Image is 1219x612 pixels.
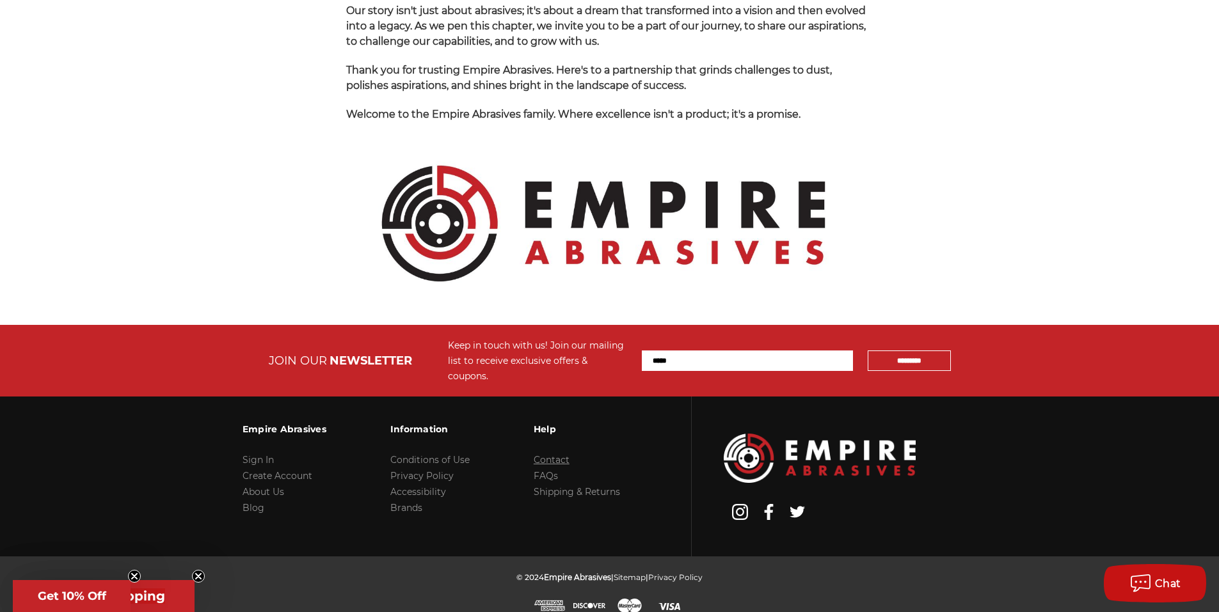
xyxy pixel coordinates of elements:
p: © 2024 | | [516,569,703,585]
a: Contact [534,454,570,466]
button: Close teaser [192,570,205,583]
span: NEWSLETTER [330,354,412,368]
a: Sign In [243,454,274,466]
h3: Empire Abrasives [243,416,326,443]
a: Accessibility [390,486,446,498]
img: Empire Abrasives Logo Image [724,434,916,483]
a: Conditions of Use [390,454,470,466]
a: Privacy Policy [648,572,703,582]
h3: Information [390,416,470,443]
span: Thank you for trusting Empire Abrasives. Here's to a partnership that grinds challenges to dust, ... [346,64,832,91]
img: Empire Abrasives Official Logo - Premium Quality Abrasives Supplier [346,136,861,311]
button: Chat [1104,564,1206,602]
span: JOIN OUR [269,354,327,368]
a: Brands [390,502,422,514]
div: Keep in touch with us! Join our mailing list to receive exclusive offers & coupons. [448,338,629,384]
span: Empire Abrasives [544,572,611,582]
h3: Help [534,416,620,443]
span: Our story isn't just about abrasives; it's about a dream that transformed into a vision and then ... [346,4,866,47]
button: Close teaser [128,570,141,583]
a: About Us [243,486,284,498]
a: Create Account [243,470,312,482]
a: Shipping & Returns [534,486,620,498]
div: Get Free ShippingClose teaser [13,580,195,612]
a: Blog [243,502,264,514]
a: Privacy Policy [390,470,454,482]
a: FAQs [534,470,558,482]
span: Welcome to the Empire Abrasives family. Where excellence isn't a product; it's a promise. [346,108,801,120]
a: Sitemap [614,572,646,582]
span: Get 10% Off [38,589,106,603]
div: Get 10% OffClose teaser [13,580,131,612]
span: Chat [1155,577,1181,590]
